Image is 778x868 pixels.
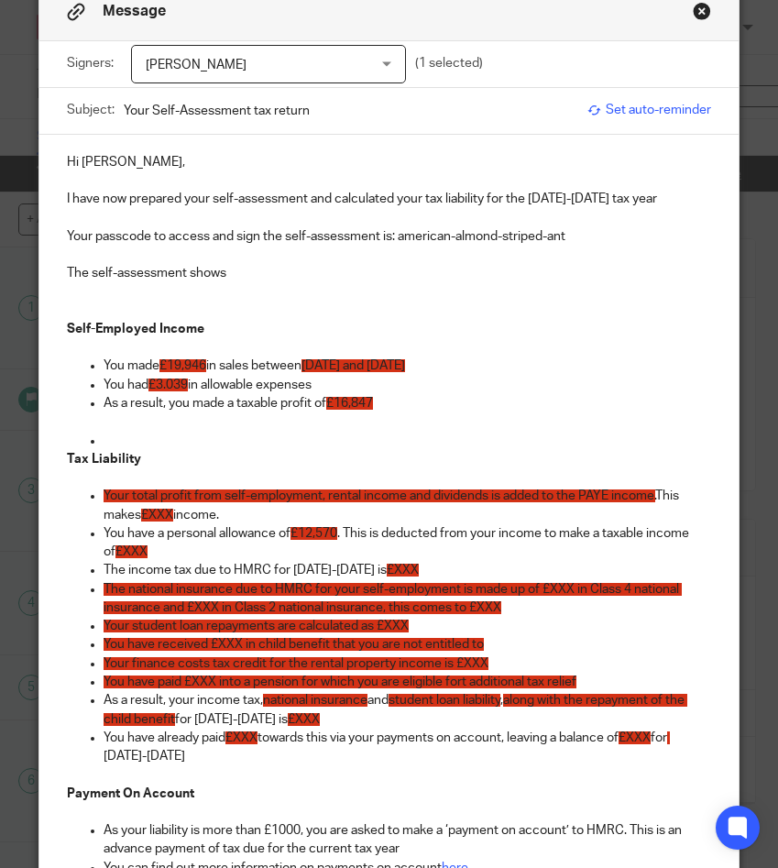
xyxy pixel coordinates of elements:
span: £XXX [619,731,651,744]
p: You made in sales between [104,357,710,375]
span: £19,946 [159,359,206,372]
p: As a result, you made a taxable profit of [104,394,710,412]
p: This makes income. [104,487,710,524]
span: £XXX [141,509,173,522]
p: You had in allowable expenses [104,376,710,394]
span: £XXX [288,713,320,726]
span: £12,570 [290,527,337,540]
p: The self-assessment shows [67,264,710,282]
span: student loan liability [389,694,500,707]
span: The national insurance due to HMRC for your self-employment is made up of £XXX in Class 4 nationa... [104,583,682,614]
span: £XXX [387,564,419,577]
span: £XXX [225,731,258,744]
strong: Tax Liability [67,453,141,466]
span: £XXX [115,545,148,558]
p: You have a personal allowance of . This is deducted from your income to make a taxable income of [104,524,710,562]
span: You have received £XXX in child benefit that you are not entitled to [104,638,484,651]
p: As your liability is more than £1000, you are asked to make a ‘payment on account’ to HMRC. This ... [104,821,710,859]
span: £3.039 [148,379,188,391]
span: [DATE] and [DATE] [301,359,405,372]
p: Your passcode to access and sign the self-assessment is: american-almond-striped-ant [67,227,710,246]
span: national insurance [263,694,367,707]
span: along with the repayment of the child benefit [104,694,687,725]
p: The income tax due to HMRC for [DATE]-[DATE] is [104,561,710,579]
p: I have now prepared your self-assessment and calculated your tax liability for the [DATE]-[DATE] ... [67,190,710,208]
span: Your student loan repayments are calculated as £XXX [104,620,409,632]
span: Your total profit from self-employment, rental income and dividends is added to the PAYE income. [104,489,655,502]
p: As a result, your income tax, and , for [DATE]-[DATE] is [104,691,710,729]
span: You have paid £XXX into a pension for which you are eligible fort additional tax relief [104,676,576,688]
strong: Payment On Account [67,787,194,800]
span: £16,847 [326,397,373,410]
span: Your finance costs tax credit for the rental property income is £XXX [104,657,488,670]
strong: Self-Employed Income [67,323,204,335]
p: You have already paid towards this via your payments on account, leaving a balance of for [DATE]-... [104,729,710,766]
